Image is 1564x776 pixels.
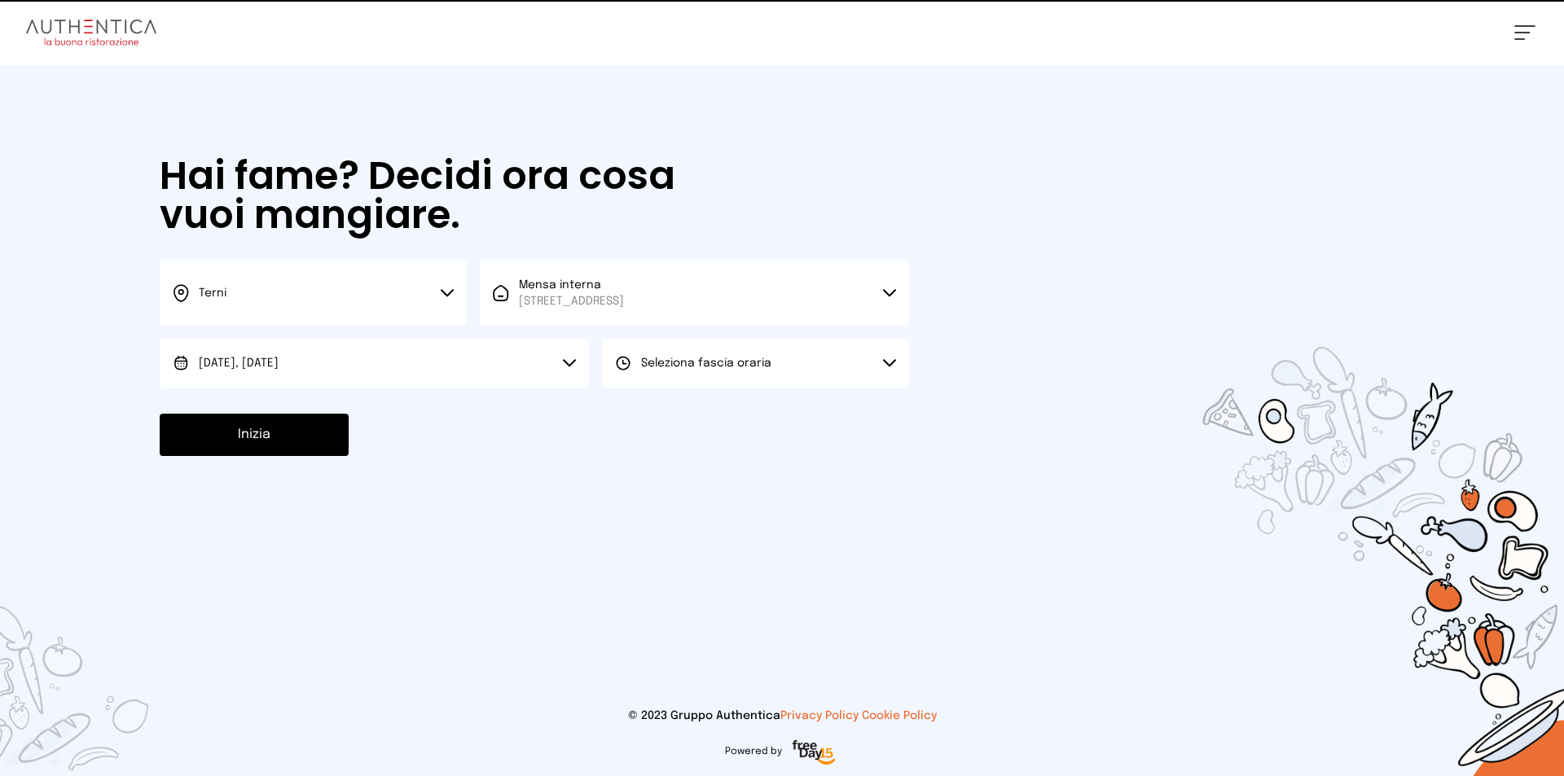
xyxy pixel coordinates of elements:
[1108,253,1564,776] img: sticker-selezione-mensa.70a28f7.png
[602,339,909,388] button: Seleziona fascia oraria
[160,414,349,456] button: Inizia
[26,708,1538,724] p: © 2023 Gruppo Authentica
[160,261,467,326] button: Terni
[199,357,279,369] span: [DATE], [DATE]
[725,745,782,758] span: Powered by
[780,710,859,721] a: Privacy Policy
[862,710,937,721] a: Cookie Policy
[519,277,624,309] span: Mensa interna
[789,737,840,769] img: logo-freeday.3e08031.png
[160,156,722,235] h1: Hai fame? Decidi ora cosa vuoi mangiare.
[641,357,771,369] span: Seleziona fascia oraria
[26,20,156,46] img: logo.8f33a47.png
[519,293,624,309] span: [STREET_ADDRESS]
[160,339,589,388] button: [DATE], [DATE]
[480,261,909,326] button: Mensa interna[STREET_ADDRESS]
[199,287,226,299] span: Terni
